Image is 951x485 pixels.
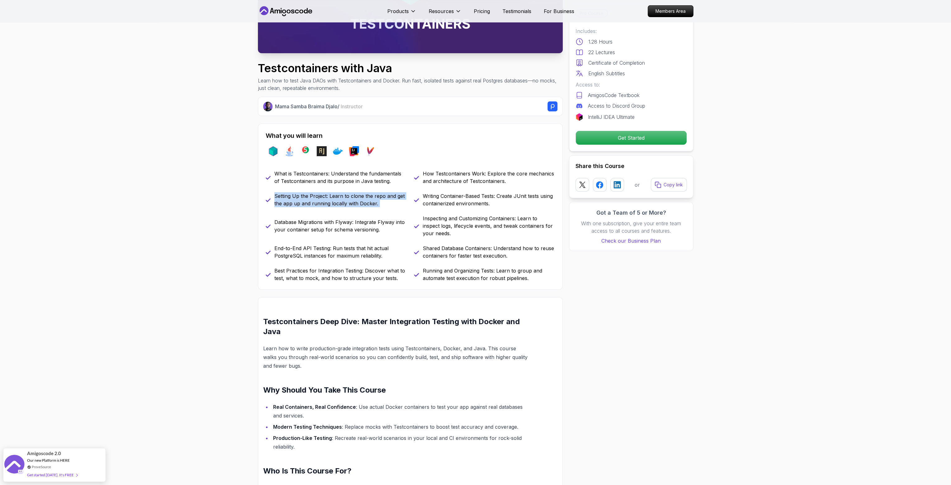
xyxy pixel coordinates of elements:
[651,178,687,192] button: Copy link
[588,70,625,77] p: English Subtitles
[576,220,687,235] p: With one subscription, give your entire team access to all courses and features.
[32,464,51,469] a: ProveSource
[576,113,583,121] img: jetbrains logo
[648,5,693,17] a: Members Area
[588,102,645,110] p: Access to Discord Group
[635,181,640,189] p: or
[274,267,407,282] p: Best Practices for Integration Testing: Discover what to test, what to mock, and how to structure...
[301,146,310,156] img: junit logo
[387,7,409,15] p: Products
[266,131,555,140] h2: What you will learn
[273,404,356,410] strong: Real Containers, Real Confidence
[588,38,613,45] p: 1.28 Hours
[423,267,555,282] p: Running and Organizing Tests: Learn to group and automate test execution for robust pipelines.
[274,218,407,233] p: Database Migrations with Flyway: Integrate Flyway into your container setup for schema versioning.
[576,27,687,35] p: Includes:
[365,146,375,156] img: maven logo
[263,466,528,476] h2: Who Is This Course For?
[263,317,528,337] h2: Testcontainers Deep Dive: Master Integration Testing with Docker and Java
[271,422,528,431] li: : Replace mocks with Testcontainers to boost test accuracy and coverage.
[544,7,574,15] a: For Business
[588,113,635,121] p: IntelliJ IDEA Ultimate
[27,471,77,478] div: Get started [DATE]. It's FREE
[274,192,407,207] p: Setting Up the Project: Learn to clone the repo and get the app up and running locally with Docker.
[387,7,416,20] button: Products
[274,245,407,259] p: End-to-End API Testing: Run tests that hit actual PostgreSQL instances for maximum reliability.
[27,450,61,457] span: Amigoscode 2.0
[341,103,363,110] span: Instructor
[588,91,640,99] p: AmigosCode Textbook
[664,182,683,188] p: Copy link
[588,59,645,67] p: Certificate of Completion
[502,7,531,15] a: Testimonials
[588,49,615,56] p: 22 Lectures
[474,7,490,15] a: Pricing
[263,344,528,370] p: Learn how to write production-grade integration tests using Testcontainers, Docker, and Java. Thi...
[271,403,528,420] li: : Use actual Docker containers to test your app against real databases and services.
[271,434,528,451] li: : Recreate real-world scenarios in your local and CI environments for rock-solid reliability.
[423,215,555,237] p: Inspecting and Customizing Containers: Learn to inspect logs, lifecycle events, and tweak contain...
[423,245,555,259] p: Shared Database Containers: Understand how to reuse containers for faster test execution.
[333,146,343,156] img: docker logo
[268,146,278,156] img: testcontainers logo
[284,146,294,156] img: java logo
[273,435,332,441] strong: Production-Like Testing
[258,62,563,74] h1: Testcontainers with Java
[429,7,454,15] p: Resources
[274,170,407,185] p: What is Testcontainers: Understand the fundamentals of Testcontainers and its purpose in Java tes...
[273,424,342,430] strong: Modern Testing Techniques
[429,7,461,20] button: Resources
[4,455,25,475] img: provesource social proof notification image
[576,208,687,217] h3: Got a Team of 5 or More?
[263,102,273,111] img: Nelson Djalo
[275,103,363,110] p: Mama Samba Braima Djalo /
[576,131,687,145] p: Get Started
[27,458,70,463] span: Our new Platform is HERE
[576,162,687,170] h2: Share this Course
[263,385,528,395] h2: Why Should You Take This Course
[423,170,555,185] p: How Testcontainers Work: Explore the core mechanics and architecture of Testcontainers.
[349,146,359,156] img: intellij logo
[648,6,693,17] p: Members Area
[317,146,327,156] img: assertj logo
[423,192,555,207] p: Writing Container-Based Tests: Create JUnit tests using containerized environments.
[576,237,687,245] a: Check our Business Plan
[576,81,687,88] p: Access to:
[576,131,687,145] button: Get Started
[258,77,563,92] p: Learn how to test Java DAOs with Testcontainers and Docker. Run fast, isolated tests against real...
